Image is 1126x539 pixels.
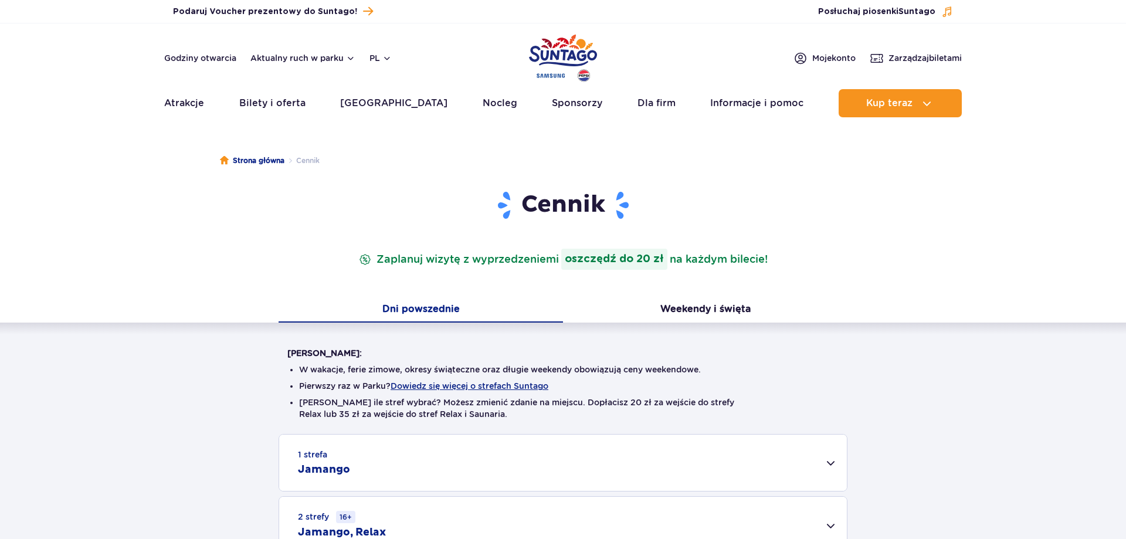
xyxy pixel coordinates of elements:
a: Nocleg [483,89,517,117]
button: Dowiedz się więcej o strefach Suntago [391,381,548,391]
a: Godziny otwarcia [164,52,236,64]
p: Zaplanuj wizytę z wyprzedzeniem na każdym bilecie! [357,249,770,270]
span: Kup teraz [866,98,913,109]
small: 1 strefa [298,449,327,460]
button: Posłuchaj piosenkiSuntago [818,6,953,18]
span: Posłuchaj piosenki [818,6,935,18]
span: Podaruj Voucher prezentowy do Suntago! [173,6,357,18]
button: Aktualny ruch w parku [250,53,355,63]
a: Podaruj Voucher prezentowy do Suntago! [173,4,373,19]
span: Moje konto [812,52,856,64]
a: Informacje i pomoc [710,89,803,117]
a: Zarządzajbiletami [870,51,962,65]
small: 2 strefy [298,511,355,523]
button: pl [369,52,392,64]
a: Atrakcje [164,89,204,117]
strong: [PERSON_NAME]: [287,348,362,358]
button: Weekendy i święta [563,298,847,323]
small: 16+ [336,511,355,523]
li: [PERSON_NAME] ile stref wybrać? Możesz zmienić zdanie na miejscu. Dopłacisz 20 zł za wejście do s... [299,396,827,420]
a: [GEOGRAPHIC_DATA] [340,89,447,117]
a: Park of Poland [529,29,597,83]
h2: Jamango [298,463,350,477]
a: Dla firm [637,89,676,117]
button: Dni powszednie [279,298,563,323]
a: Sponsorzy [552,89,602,117]
span: Suntago [898,8,935,16]
span: Zarządzaj biletami [888,52,962,64]
h1: Cennik [287,190,839,221]
a: Mojekonto [793,51,856,65]
a: Bilety i oferta [239,89,306,117]
a: Strona główna [220,155,284,167]
strong: oszczędź do 20 zł [561,249,667,270]
li: Cennik [284,155,320,167]
li: Pierwszy raz w Parku? [299,380,827,392]
li: W wakacje, ferie zimowe, okresy świąteczne oraz długie weekendy obowiązują ceny weekendowe. [299,364,827,375]
button: Kup teraz [839,89,962,117]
